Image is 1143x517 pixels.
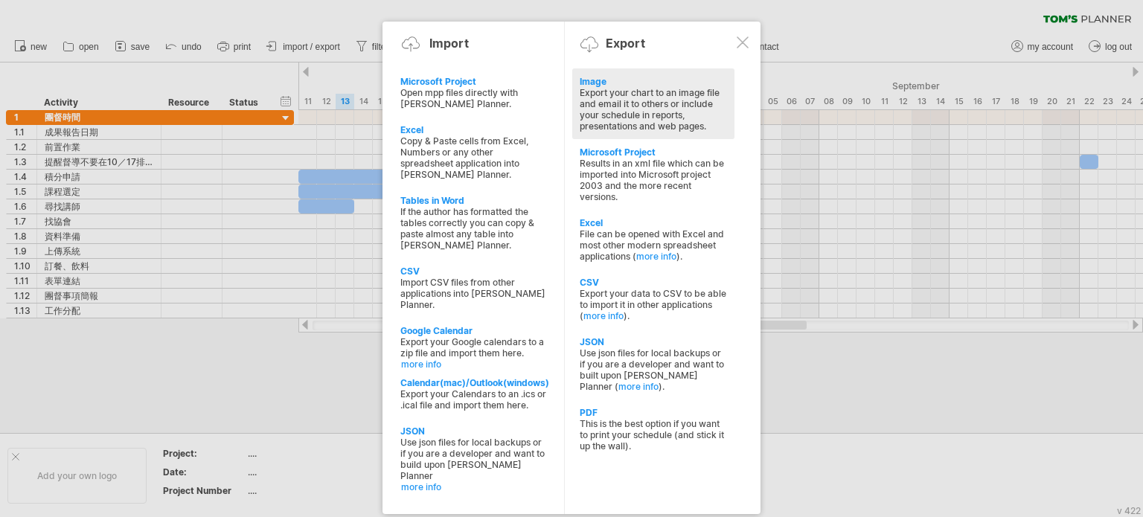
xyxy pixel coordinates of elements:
[580,277,727,288] div: CSV
[580,158,727,202] div: Results in an xml file which can be imported into Microsoft project 2003 and the more recent vers...
[580,217,727,228] div: Excel
[580,288,727,321] div: Export your data to CSV to be able to import it in other applications ( ).
[401,359,548,370] a: more info
[580,347,727,392] div: Use json files for local backups or if you are a developer and want to built upon [PERSON_NAME] P...
[400,195,548,206] div: Tables in Word
[606,36,645,51] div: Export
[580,87,727,132] div: Export your chart to an image file and email it to others or include your schedule in reports, pr...
[580,418,727,452] div: This is the best option if you want to print your schedule (and stick it up the wall).
[636,251,676,262] a: more info
[580,228,727,262] div: File can be opened with Excel and most other modern spreadsheet applications ( ).
[400,206,548,251] div: If the author has formatted the tables correctly you can copy & paste almost any table into [PERS...
[618,381,659,392] a: more info
[580,407,727,418] div: PDF
[400,135,548,180] div: Copy & Paste cells from Excel, Numbers or any other spreadsheet application into [PERSON_NAME] Pl...
[401,481,548,492] a: more info
[580,336,727,347] div: JSON
[583,310,624,321] a: more info
[429,36,469,51] div: Import
[580,147,727,158] div: Microsoft Project
[400,124,548,135] div: Excel
[580,76,727,87] div: Image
